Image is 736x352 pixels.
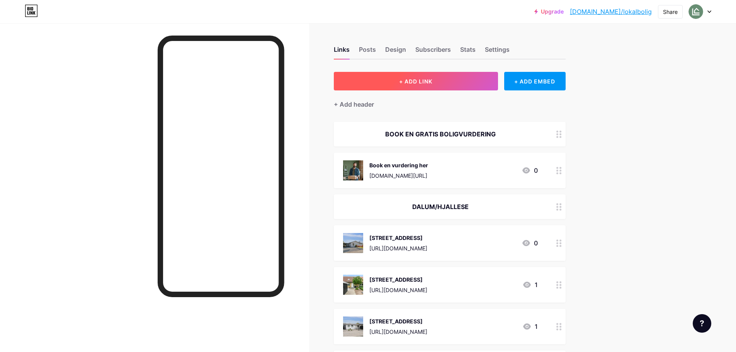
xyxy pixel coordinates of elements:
img: Bakketoppen 29, 5250 Odense SV [343,275,363,295]
span: + ADD LINK [399,78,432,85]
div: [URL][DOMAIN_NAME] [369,286,427,294]
div: Subscribers [415,45,451,59]
div: 0 [522,238,538,248]
div: Stats [460,45,476,59]
div: 1 [522,280,538,289]
img: lokalbolig [688,4,703,19]
div: Links [334,45,350,59]
div: Book en vurdering her [369,161,428,169]
div: [URL][DOMAIN_NAME] [369,244,427,252]
div: 0 [522,166,538,175]
button: + ADD LINK [334,72,498,90]
div: Design [385,45,406,59]
img: Book en vurdering her [343,160,363,180]
img: Hedelandsvej 7, 5260 Odense S [343,233,363,253]
div: [URL][DOMAIN_NAME] [369,328,427,336]
div: [DOMAIN_NAME][URL] [369,172,428,180]
div: 1 [522,322,538,331]
a: [DOMAIN_NAME]/lokalbolig [570,7,652,16]
div: BOOK EN GRATIS BOLIGVURDERING [343,129,538,139]
div: DALUM/HJALLESE [343,202,538,211]
img: Hybenvej 105, 5260 Odense S [343,316,363,337]
div: [STREET_ADDRESS] [369,317,427,325]
div: [STREET_ADDRESS] [369,234,427,242]
div: + ADD EMBED [504,72,566,90]
div: Posts [359,45,376,59]
div: [STREET_ADDRESS] [369,275,427,284]
a: Upgrade [534,9,564,15]
div: Share [663,8,678,16]
div: + Add header [334,100,374,109]
div: Settings [485,45,510,59]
